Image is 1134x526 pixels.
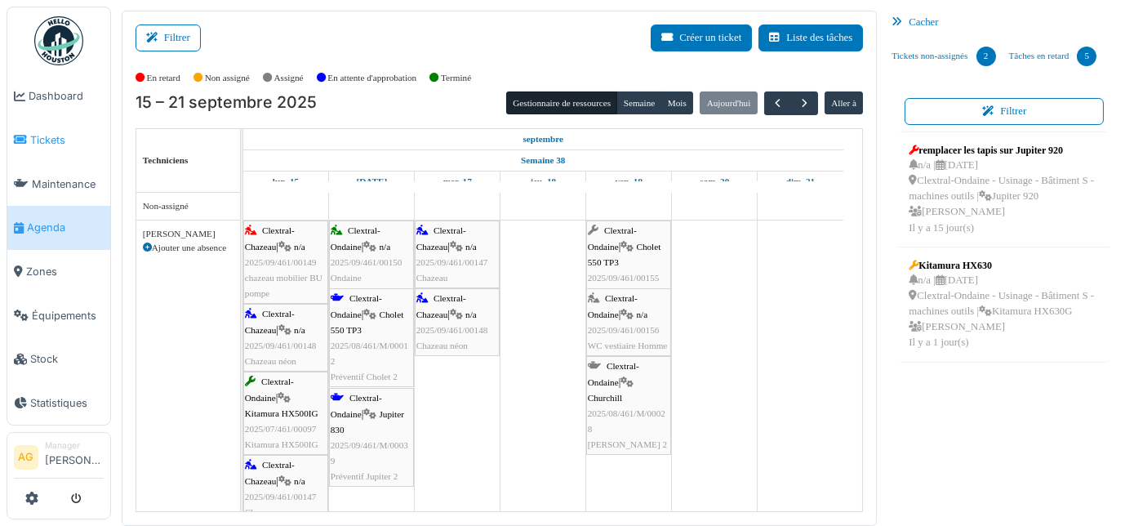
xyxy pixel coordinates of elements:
div: | [588,291,669,354]
div: | [416,223,498,286]
a: 19 septembre 2025 [611,172,647,192]
span: Clextral-Chazeau [245,309,295,334]
a: 15 septembre 2025 [519,129,568,149]
h2: 15 – 21 septembre 2025 [136,93,317,113]
a: 18 septembre 2025 [526,172,560,192]
span: Agenda [27,220,104,235]
div: 2 [976,47,996,66]
span: n/a [636,310,647,319]
span: n/a [379,242,390,252]
button: Aujourd'hui [700,91,757,114]
div: n/a | [DATE] Clextral-Ondaine - Usinage - Bâtiment S - machines outils | Kitamura HX630G [PERSON_... [909,273,1100,351]
a: Stock [7,337,110,381]
a: 17 septembre 2025 [439,172,476,192]
span: n/a [465,242,477,252]
a: Statistiques [7,381,110,426]
div: | [245,374,327,452]
a: Liste des tâches [758,25,863,51]
span: Cholet 550 TP3 [331,310,404,335]
div: Kitamura HX630 [909,258,1100,273]
a: Agenda [7,206,110,250]
div: | [331,291,412,385]
span: Dashboard [29,88,104,104]
label: En retard [147,71,180,85]
div: | [416,291,498,354]
label: Non assigné [205,71,250,85]
label: Assigné [274,71,304,85]
a: remplacer les tapis sur Jupiter 920 n/a |[DATE] Clextral-Ondaine - Usinage - Bâtiment S - machine... [905,139,1104,240]
span: Préventif Cholet 2 [331,372,398,381]
div: | [245,306,327,369]
div: | [331,223,412,301]
span: Clextral-Ondaine [331,225,380,251]
span: Statistiques [30,395,104,411]
a: Maintenance [7,162,110,206]
span: Clextral-Ondaine [588,293,638,319]
span: Clextral-Ondaine [331,293,382,319]
div: 5 [1077,47,1096,66]
span: n/a [294,476,305,486]
span: Chazeau [416,273,448,283]
span: Stock [30,351,104,367]
div: Non-assigné [143,199,233,213]
a: 15 septembre 2025 [269,172,303,192]
img: Badge_color-CXgf-gQk.svg [34,16,83,65]
span: Maintenance [32,176,104,192]
span: n/a [465,310,477,319]
span: Kitamura HX500IG [245,408,318,418]
span: Churchill [588,393,622,403]
span: Chazeau [245,507,277,517]
span: Chazeau néon [416,341,468,350]
label: En attente d'approbation [327,71,416,85]
button: Gestionnaire de ressources [506,91,617,114]
span: Cholet 550 TP3 [588,242,661,267]
button: Mois [661,91,694,114]
div: n/a | [DATE] Clextral-Ondaine - Usinage - Bâtiment S - machines outils | Jupiter 920 [PERSON_NAME... [909,158,1100,236]
a: Semaine 38 [517,150,569,171]
span: Chazeau néon [245,356,296,366]
button: Suivant [790,91,817,115]
a: 20 septembre 2025 [696,172,733,192]
span: Clextral-Ondaine [588,225,637,251]
button: Précédent [764,91,791,115]
a: Dashboard [7,74,110,118]
li: AG [14,445,38,470]
span: Clextral-Chazeau [416,293,466,319]
div: [PERSON_NAME] [143,227,233,241]
span: Jupiter 830 [331,409,404,435]
a: Tâches en retard [1003,34,1104,78]
li: [PERSON_NAME] [45,439,104,475]
span: Clextral-Chazeau [416,225,466,251]
span: Tickets [30,132,104,148]
div: | [331,390,412,484]
div: | [245,457,327,520]
span: Clextral-Chazeau [245,225,295,251]
div: Cacher [885,11,1123,34]
button: Semaine [616,91,661,114]
span: 2025/09/461/00148 [245,341,317,350]
span: chazeau mobilier BU pompe [245,273,322,298]
span: 2025/09/461/00147 [416,257,488,267]
span: Ondaine [PERSON_NAME] [331,273,403,298]
span: 2025/09/461/M/00039 [331,440,408,466]
span: Techniciens [143,155,189,165]
a: AG Manager[PERSON_NAME] [14,439,104,479]
span: Kitamura HX500IG [245,439,318,449]
span: 2025/08/461/M/00028 [588,408,665,434]
span: n/a [294,325,305,335]
span: 2025/09/461/00156 [588,325,660,335]
span: 2025/09/461/00149 [245,257,317,267]
span: Zones [26,264,104,279]
button: Aller à [825,91,863,114]
div: remplacer les tapis sur Jupiter 920 [909,143,1100,158]
div: | [245,223,327,301]
span: 2025/09/461/00147 [245,492,317,501]
a: 21 septembre 2025 [782,172,819,192]
div: | [588,223,669,301]
button: Filtrer [136,25,201,51]
span: 2025/09/461/00155 [588,273,660,283]
div: | [588,359,669,452]
span: n/a [294,242,305,252]
span: 2025/08/461/M/00012 [331,341,408,366]
div: Manager [45,439,104,452]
